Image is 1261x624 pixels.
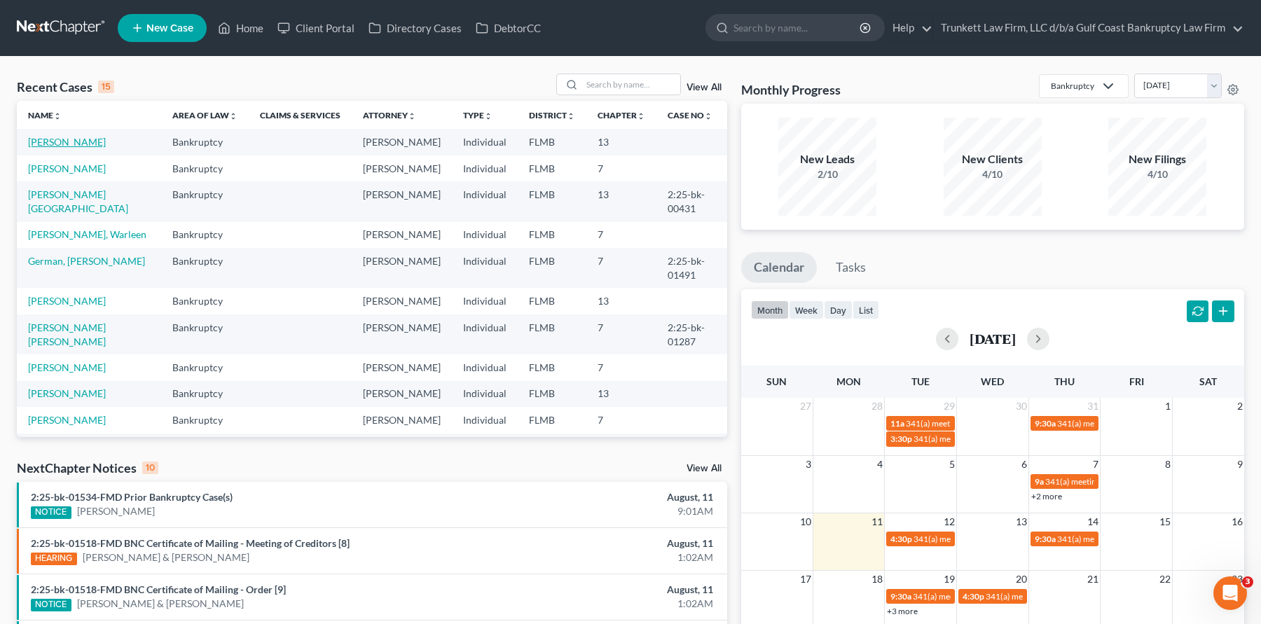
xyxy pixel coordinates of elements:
[518,129,586,155] td: FLMB
[948,456,956,473] span: 5
[656,181,726,221] td: 2:25-bk-00431
[452,181,518,221] td: Individual
[28,361,106,373] a: [PERSON_NAME]
[28,321,106,347] a: [PERSON_NAME] [PERSON_NAME]
[586,288,656,314] td: 13
[495,597,712,611] div: 1:02AM
[17,78,114,95] div: Recent Cases
[1086,571,1100,588] span: 21
[17,459,158,476] div: NextChapter Notices
[1091,456,1100,473] span: 7
[31,599,71,611] div: NOTICE
[146,23,193,34] span: New Case
[161,129,249,155] td: Bankruptcy
[1108,151,1206,167] div: New Filings
[789,300,824,319] button: week
[1086,513,1100,530] span: 14
[981,375,1004,387] span: Wed
[495,490,712,504] div: August, 11
[637,112,645,120] i: unfold_more
[352,181,452,221] td: [PERSON_NAME]
[518,354,586,380] td: FLMB
[452,288,518,314] td: Individual
[1054,375,1075,387] span: Thu
[1014,398,1028,415] span: 30
[1031,491,1062,501] a: +2 more
[1045,476,1180,487] span: 341(a) meeting for [PERSON_NAME]
[452,314,518,354] td: Individual
[586,181,656,221] td: 13
[913,591,1048,602] span: 341(a) meeting for [PERSON_NAME]
[1164,398,1172,415] span: 1
[172,110,237,120] a: Area of Lawunfold_more
[495,550,712,564] div: 1:02AM
[876,456,884,473] span: 4
[1035,476,1044,487] span: 9a
[1057,418,1192,429] span: 341(a) meeting for [PERSON_NAME]
[704,112,712,120] i: unfold_more
[963,591,984,602] span: 4:30p
[944,151,1042,167] div: New Clients
[687,464,722,473] a: View All
[890,418,904,429] span: 11a
[1158,571,1172,588] span: 22
[28,387,106,399] a: [PERSON_NAME]
[361,15,469,41] a: Directory Cases
[886,15,932,41] a: Help
[1213,576,1247,610] iframe: Intercom live chat
[352,354,452,380] td: [PERSON_NAME]
[518,314,586,354] td: FLMB
[942,398,956,415] span: 29
[799,398,813,415] span: 27
[586,248,656,288] td: 7
[28,162,106,174] a: [PERSON_NAME]
[28,136,106,148] a: [PERSON_NAME]
[211,15,270,41] a: Home
[823,252,878,283] a: Tasks
[1014,513,1028,530] span: 13
[352,155,452,181] td: [PERSON_NAME]
[452,222,518,248] td: Individual
[352,288,452,314] td: [PERSON_NAME]
[914,534,1049,544] span: 341(a) meeting for [PERSON_NAME]
[656,248,726,288] td: 2:25-bk-01491
[28,188,128,214] a: [PERSON_NAME][GEOGRAPHIC_DATA]
[582,74,680,95] input: Search by name...
[161,381,249,407] td: Bankruptcy
[687,83,722,92] a: View All
[1035,534,1056,544] span: 9:30a
[836,375,861,387] span: Mon
[31,506,71,519] div: NOTICE
[890,591,911,602] span: 9:30a
[970,331,1016,346] h2: [DATE]
[270,15,361,41] a: Client Portal
[495,536,712,550] div: August, 11
[656,434,726,473] td: 2:25-bk-01323
[1242,576,1253,588] span: 3
[567,112,575,120] i: unfold_more
[778,151,876,167] div: New Leads
[942,513,956,530] span: 12
[452,129,518,155] td: Individual
[161,155,249,181] td: Bankruptcy
[529,110,575,120] a: Districtunfold_more
[598,110,645,120] a: Chapterunfold_more
[31,491,233,503] a: 2:25-bk-01534-FMD Prior Bankruptcy Case(s)
[853,300,879,319] button: list
[1158,513,1172,530] span: 15
[495,504,712,518] div: 9:01AM
[495,583,712,597] div: August, 11
[1108,167,1206,181] div: 4/10
[870,398,884,415] span: 28
[804,456,813,473] span: 3
[452,354,518,380] td: Individual
[161,248,249,288] td: Bankruptcy
[1164,456,1172,473] span: 8
[161,407,249,433] td: Bankruptcy
[518,434,586,473] td: FLMB
[31,553,77,565] div: HEARING
[352,407,452,433] td: [PERSON_NAME]
[518,181,586,221] td: FLMB
[586,314,656,354] td: 7
[518,407,586,433] td: FLMB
